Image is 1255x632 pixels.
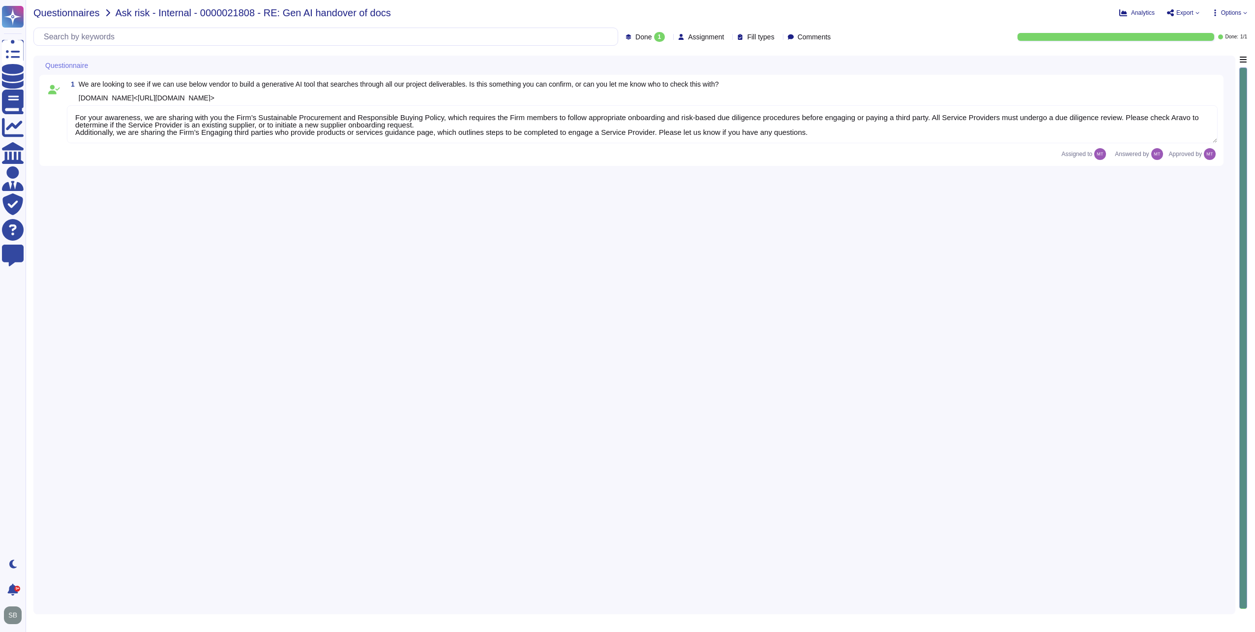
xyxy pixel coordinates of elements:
[688,33,724,40] span: Assignment
[33,8,100,18] span: Questionnaires
[798,33,831,40] span: Comments
[67,105,1218,143] textarea: For your awareness, we are sharing with you the Firm’s Sustainable Procurement and Responsible Bu...
[1151,148,1163,160] img: user
[1115,151,1149,157] span: Answered by
[116,8,391,18] span: Ask risk - Internal - 0000021808 - RE: Gen AI handover of docs
[4,606,22,624] img: user
[1131,10,1155,16] span: Analytics
[1204,148,1216,160] img: user
[1119,9,1155,17] button: Analytics
[39,28,618,45] input: Search by keywords
[14,586,20,592] div: 9+
[1062,148,1111,160] span: Assigned to
[67,81,75,88] span: 1
[635,33,652,40] span: Done
[1169,151,1202,157] span: Approved by
[1221,10,1241,16] span: Options
[1176,10,1194,16] span: Export
[2,604,29,626] button: user
[1240,34,1247,39] span: 1 / 1
[1225,34,1238,39] span: Done:
[45,62,88,69] span: Questionnaire
[654,32,665,42] div: 1
[747,33,774,40] span: Fill types
[1094,148,1106,160] img: user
